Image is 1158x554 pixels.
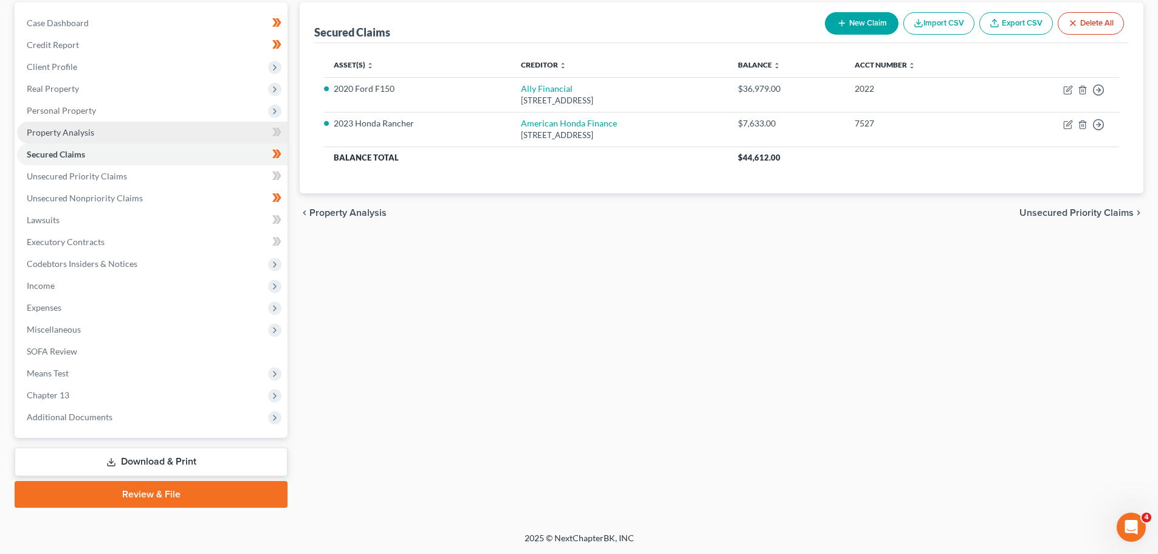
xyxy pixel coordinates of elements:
[300,208,309,218] i: chevron_left
[27,412,112,422] span: Additional Documents
[17,34,288,56] a: Credit Report
[979,12,1053,35] a: Export CSV
[559,62,567,69] i: unfold_more
[738,83,835,95] div: $36,979.00
[27,105,96,116] span: Personal Property
[17,209,288,231] a: Lawsuits
[855,117,986,130] div: 7527
[521,95,719,106] div: [STREET_ADDRESS]
[27,215,60,225] span: Lawsuits
[1134,208,1143,218] i: chevron_right
[17,341,288,362] a: SOFA Review
[1117,513,1146,542] iframe: Intercom live chat
[27,127,94,137] span: Property Analysis
[1058,12,1124,35] button: Delete All
[17,122,288,144] a: Property Analysis
[521,118,617,128] a: American Honda Finance
[314,25,390,40] div: Secured Claims
[27,280,55,291] span: Income
[17,187,288,209] a: Unsecured Nonpriority Claims
[17,165,288,187] a: Unsecured Priority Claims
[521,83,573,94] a: Ally Financial
[15,481,288,508] a: Review & File
[1142,513,1151,522] span: 4
[27,324,81,334] span: Miscellaneous
[1019,208,1134,218] span: Unsecured Priority Claims
[15,448,288,476] a: Download & Print
[17,144,288,165] a: Secured Claims
[27,40,79,50] span: Credit Report
[27,18,89,28] span: Case Dashboard
[27,83,79,94] span: Real Property
[521,130,719,141] div: [STREET_ADDRESS]
[738,153,781,162] span: $44,612.00
[309,208,387,218] span: Property Analysis
[27,302,61,313] span: Expenses
[27,258,137,269] span: Codebtors Insiders & Notices
[27,237,105,247] span: Executory Contracts
[367,62,374,69] i: unfold_more
[908,62,915,69] i: unfold_more
[855,83,986,95] div: 2022
[773,62,781,69] i: unfold_more
[334,117,501,130] li: 2023 Honda Rancher
[521,60,567,69] a: Creditor unfold_more
[233,532,926,554] div: 2025 © NextChapterBK, INC
[334,83,501,95] li: 2020 Ford F150
[825,12,898,35] button: New Claim
[27,193,143,203] span: Unsecured Nonpriority Claims
[27,171,127,181] span: Unsecured Priority Claims
[27,61,77,72] span: Client Profile
[300,208,387,218] button: chevron_left Property Analysis
[1019,208,1143,218] button: Unsecured Priority Claims chevron_right
[334,60,374,69] a: Asset(s) unfold_more
[27,390,69,400] span: Chapter 13
[17,231,288,253] a: Executory Contracts
[27,149,85,159] span: Secured Claims
[903,12,974,35] button: Import CSV
[738,60,781,69] a: Balance unfold_more
[324,147,728,168] th: Balance Total
[17,12,288,34] a: Case Dashboard
[738,117,835,130] div: $7,633.00
[27,346,77,356] span: SOFA Review
[27,368,69,378] span: Means Test
[855,60,915,69] a: Acct Number unfold_more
